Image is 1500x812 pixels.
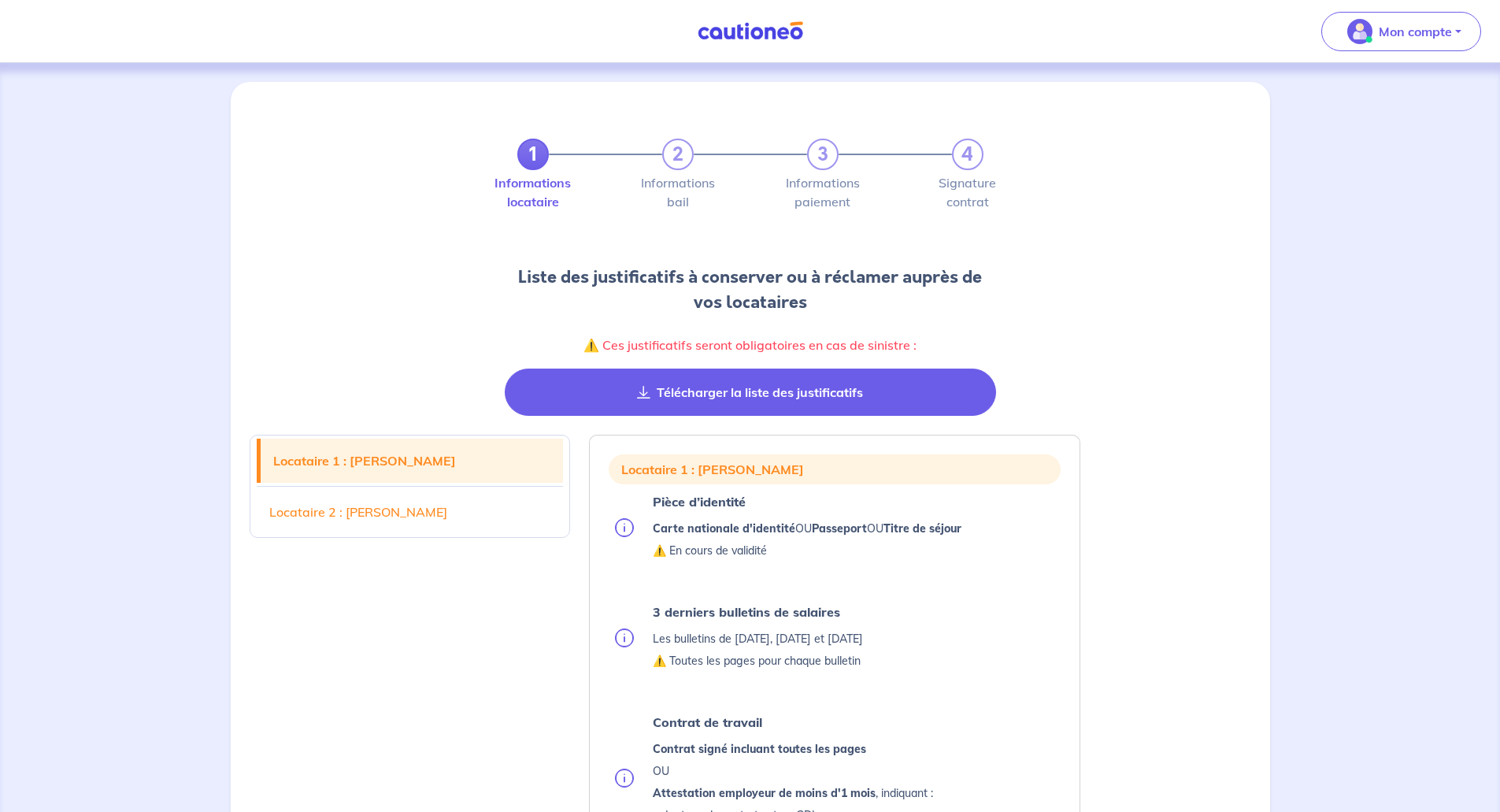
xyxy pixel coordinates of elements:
[653,714,762,730] strong: Contrat de travail
[653,604,840,620] strong: 3 derniers bulletins de salaires
[505,369,996,416] button: Télécharger la liste des justificatifs
[807,176,839,208] label: Informations paiement
[517,176,549,208] label: Informations locataire
[691,21,809,41] img: Cautioneo
[615,518,634,537] img: info.svg
[257,490,564,534] a: Locataire 2 : [PERSON_NAME]
[609,454,1061,484] div: Locataire 1 : [PERSON_NAME]
[653,629,863,648] p: Les bulletins de [DATE], [DATE] et [DATE]
[517,139,549,170] a: 1
[653,541,961,560] p: ⚠️ En cours de validité
[615,628,634,647] img: info.svg
[1321,12,1481,51] button: illu_account_valid_menu.svgMon compte
[1379,22,1452,41] p: Mon compte
[883,521,961,536] strong: Titre de séjour
[653,519,961,538] p: OU OU
[662,176,694,208] label: Informations bail
[1347,19,1372,44] img: illu_account_valid_menu.svg
[653,521,795,536] strong: Carte nationale d'identité
[261,439,564,483] a: Locataire 1 : [PERSON_NAME]
[505,334,996,356] p: ⚠️ Ces justificatifs seront obligatoires en cas de sinistre :
[952,176,983,208] label: Signature contrat
[505,265,996,315] h2: Liste des justificatifs à conserver ou à réclamer auprès de vos locataires
[653,494,746,510] strong: Pièce d’identité
[653,762,933,780] p: OU
[653,742,866,756] strong: Contrat signé incluant toutes les pages
[653,786,876,800] strong: Attestation employeur de moins d'1 mois
[653,784,933,803] p: , indiquant :
[812,521,867,536] strong: Passeport
[653,651,863,670] p: ⚠️ Toutes les pages pour chaque bulletin
[615,769,634,788] img: info.svg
